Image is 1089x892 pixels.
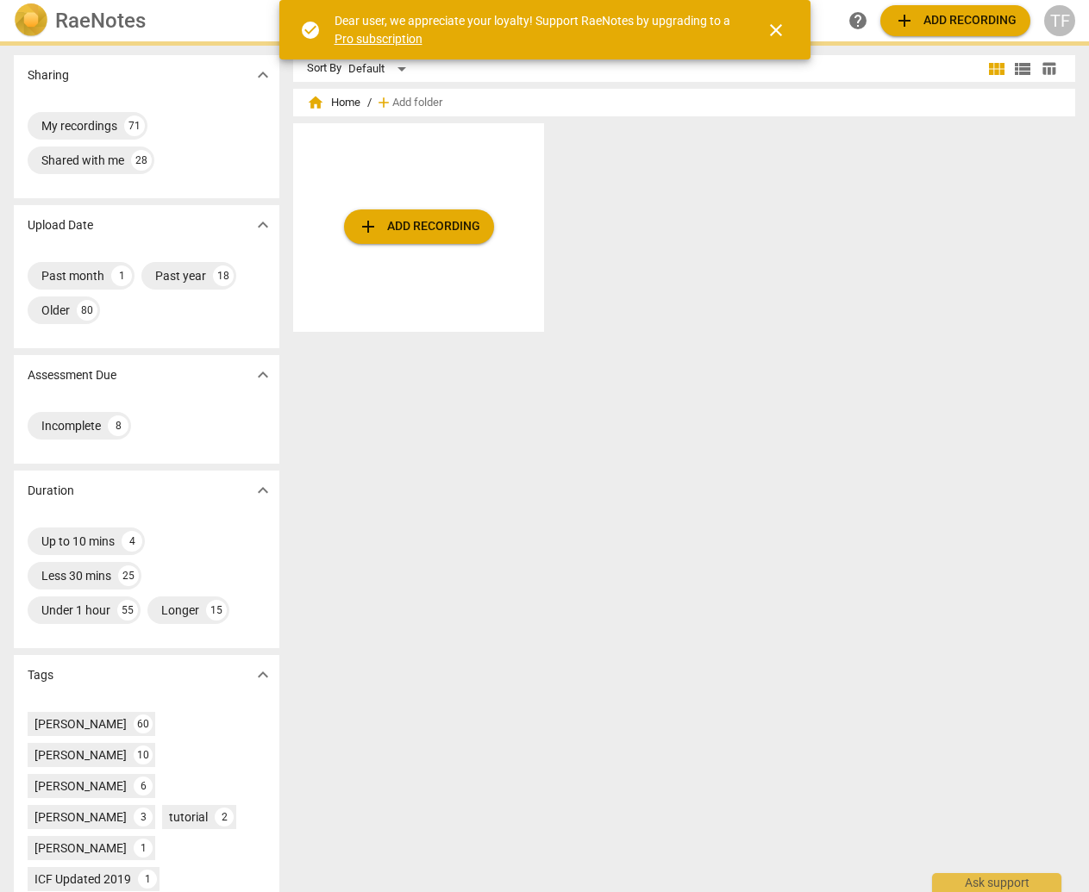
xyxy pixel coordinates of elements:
div: 1 [111,265,132,286]
div: Older [41,302,70,319]
button: Show more [250,662,276,688]
div: 10 [134,745,153,764]
span: expand_more [253,365,273,385]
span: expand_more [253,664,273,685]
span: table_chart [1041,60,1057,77]
p: Sharing [28,66,69,84]
div: [PERSON_NAME] [34,746,127,764]
button: Upload [880,5,1030,36]
a: Help [842,5,873,36]
div: 8 [108,415,128,436]
div: Past month [41,267,104,284]
button: Close [755,9,797,51]
span: add [375,94,392,111]
div: Past year [155,267,206,284]
h2: RaeNotes [55,9,146,33]
div: 18 [213,265,234,286]
div: Default [348,55,412,83]
div: 80 [77,300,97,321]
div: 1 [134,839,153,858]
button: Show more [250,62,276,88]
div: 55 [117,600,138,621]
span: Add recording [358,216,480,237]
div: [PERSON_NAME] [34,808,127,826]
div: Longer [161,602,199,619]
a: Pro subscription [335,32,422,46]
button: Table view [1036,56,1061,82]
div: 60 [134,714,153,733]
button: Upload [344,209,494,244]
div: Up to 10 mins [41,533,115,550]
span: view_module [986,59,1007,79]
button: Show more [250,212,276,238]
span: Add recording [894,10,1017,31]
p: Assessment Due [28,366,116,384]
div: 25 [118,565,139,586]
span: expand_more [253,65,273,85]
div: tutorial [169,808,208,826]
span: Add folder [392,97,442,109]
div: [PERSON_NAME] [34,839,127,857]
span: home [307,94,324,111]
span: view_list [1012,59,1033,79]
div: ICF Updated 2019 [34,870,131,888]
span: Home [307,94,360,111]
div: 28 [131,150,152,171]
div: Dear user, we appreciate your loyalty! Support RaeNotes by upgrading to a [335,12,735,47]
div: 1 [138,870,157,889]
p: Upload Date [28,216,93,234]
div: Less 30 mins [41,567,111,584]
div: Ask support [932,873,1061,892]
div: My recordings [41,117,117,134]
span: check_circle [300,20,321,41]
div: Sort By [307,62,341,75]
div: [PERSON_NAME] [34,777,127,795]
p: Tags [28,666,53,684]
button: Show more [250,362,276,388]
span: expand_more [253,215,273,235]
button: TF [1044,5,1075,36]
div: 71 [124,115,145,136]
button: Show more [250,477,276,503]
span: expand_more [253,480,273,501]
div: Incomplete [41,417,101,434]
span: help [848,10,868,31]
div: 15 [206,600,227,621]
img: Logo [14,3,48,38]
a: LogoRaeNotes [14,3,276,38]
span: / [367,97,372,109]
span: add [358,216,379,237]
span: add [894,10,915,31]
div: Under 1 hour [41,602,110,619]
div: 2 [215,808,234,827]
button: List view [1010,56,1036,82]
p: Duration [28,482,74,500]
span: close [766,20,786,41]
div: [PERSON_NAME] [34,715,127,733]
div: 4 [122,531,142,552]
div: 6 [134,777,153,795]
div: 3 [134,808,153,827]
button: Tile view [984,56,1010,82]
div: Shared with me [41,152,124,169]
